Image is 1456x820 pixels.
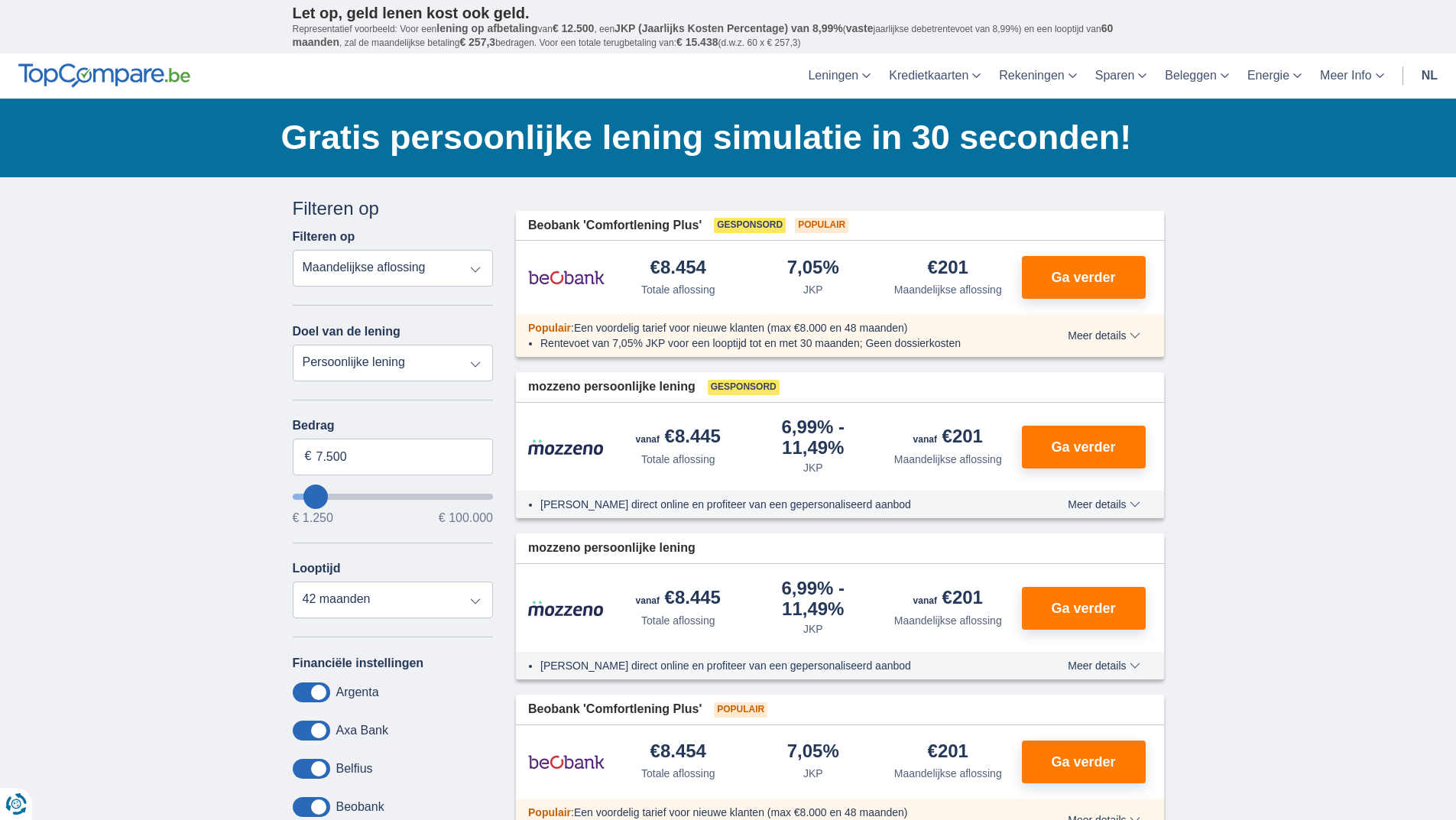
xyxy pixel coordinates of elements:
[714,702,767,718] span: Populair
[1022,741,1146,783] button: Ga verder
[293,656,424,670] label: Financiële instellingen
[615,22,843,34] span: JKP (Jaarlijks Kosten Percentage) van 8,99%
[293,494,494,500] input: wantToBorrow
[528,600,605,617] img: product.pl.alt Mozzeno
[752,579,875,618] div: 6,99%
[894,282,1002,297] div: Maandelijkse aflossing
[574,806,908,818] span: Een voordelig tarief voor nieuwe klanten (max €8.000 en 48 maanden)
[18,63,190,88] img: TopCompare
[528,378,696,396] span: mozzeno persoonlijke lening
[803,460,823,475] div: JKP
[1068,660,1140,671] span: Meer details
[528,322,571,334] span: Populair
[1051,440,1115,454] span: Ga verder
[439,512,493,524] span: € 100.000
[928,742,968,763] div: €201
[293,419,494,433] label: Bedrag
[528,701,702,718] span: Beobank 'Comfortlening Plus'
[336,724,388,737] label: Axa Bank
[305,448,312,465] span: €
[787,258,839,279] div: 7,05%
[1412,53,1447,99] a: nl
[803,621,823,637] div: JKP
[714,218,786,233] span: Gesponsord
[1051,601,1115,615] span: Ga verder
[799,53,880,99] a: Leningen
[540,335,1012,351] li: Rentevoet van 7,05% JKP voor een looptijd tot en met 30 maanden; Geen dossierkosten
[650,742,706,763] div: €8.454
[795,218,848,233] span: Populair
[636,427,721,449] div: €8.445
[540,658,1012,673] li: [PERSON_NAME] direct online en profiteer van een gepersonaliseerd aanbod
[528,743,605,781] img: product.pl.alt Beobank
[846,22,874,34] span: vaste
[708,380,780,395] span: Gesponsord
[641,613,715,628] div: Totale aflossing
[528,217,702,235] span: Beobank 'Comfortlening Plus'
[540,497,1012,512] li: [PERSON_NAME] direct online en profiteer van een gepersonaliseerd aanbod
[1056,498,1151,510] button: Meer details
[1022,426,1146,468] button: Ga verder
[894,613,1002,628] div: Maandelijkse aflossing
[336,762,373,776] label: Belfius
[293,325,400,339] label: Doel van de lening
[293,230,355,244] label: Filteren op
[528,806,571,818] span: Populair
[336,685,379,699] label: Argenta
[636,588,721,610] div: €8.445
[528,258,605,297] img: product.pl.alt Beobank
[293,196,494,222] div: Filteren op
[641,766,715,781] div: Totale aflossing
[880,53,990,99] a: Kredietkaarten
[459,36,495,48] span: € 257,3
[436,22,537,34] span: lening op afbetaling
[1056,329,1151,342] button: Meer details
[293,22,1164,50] p: Representatief voorbeeld: Voor een van , een ( jaarlijkse debetrentevoet van 8,99%) en een loopti...
[1156,53,1238,99] a: Beleggen
[293,4,1164,22] p: Let op, geld lenen kost ook geld.
[1051,271,1115,284] span: Ga verder
[516,320,1024,335] div: :
[1238,53,1311,99] a: Energie
[676,36,718,48] span: € 15.438
[528,439,605,455] img: product.pl.alt Mozzeno
[894,766,1002,781] div: Maandelijkse aflossing
[1022,256,1146,299] button: Ga verder
[1022,587,1146,630] button: Ga verder
[1311,53,1393,99] a: Meer Info
[1068,499,1140,510] span: Meer details
[641,452,715,467] div: Totale aflossing
[293,22,1114,48] span: 60 maanden
[894,452,1002,467] div: Maandelijkse aflossing
[528,540,696,557] span: mozzeno persoonlijke lening
[928,258,968,279] div: €201
[752,418,875,457] div: 6,99%
[1068,330,1140,341] span: Meer details
[787,742,839,763] div: 7,05%
[293,512,333,524] span: € 1.250
[1056,660,1151,672] button: Meer details
[574,322,908,334] span: Een voordelig tarief voor nieuwe klanten (max €8.000 en 48 maanden)
[293,562,341,575] label: Looptijd
[641,282,715,297] div: Totale aflossing
[281,114,1164,161] h1: Gratis persoonlijke lening simulatie in 30 seconden!
[803,766,823,781] div: JKP
[650,258,706,279] div: €8.454
[913,588,983,610] div: €201
[990,53,1085,99] a: Rekeningen
[1086,53,1156,99] a: Sparen
[1051,755,1115,769] span: Ga verder
[553,22,595,34] span: € 12.500
[516,805,1024,820] div: :
[913,427,983,449] div: €201
[803,282,823,297] div: JKP
[336,800,384,814] label: Beobank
